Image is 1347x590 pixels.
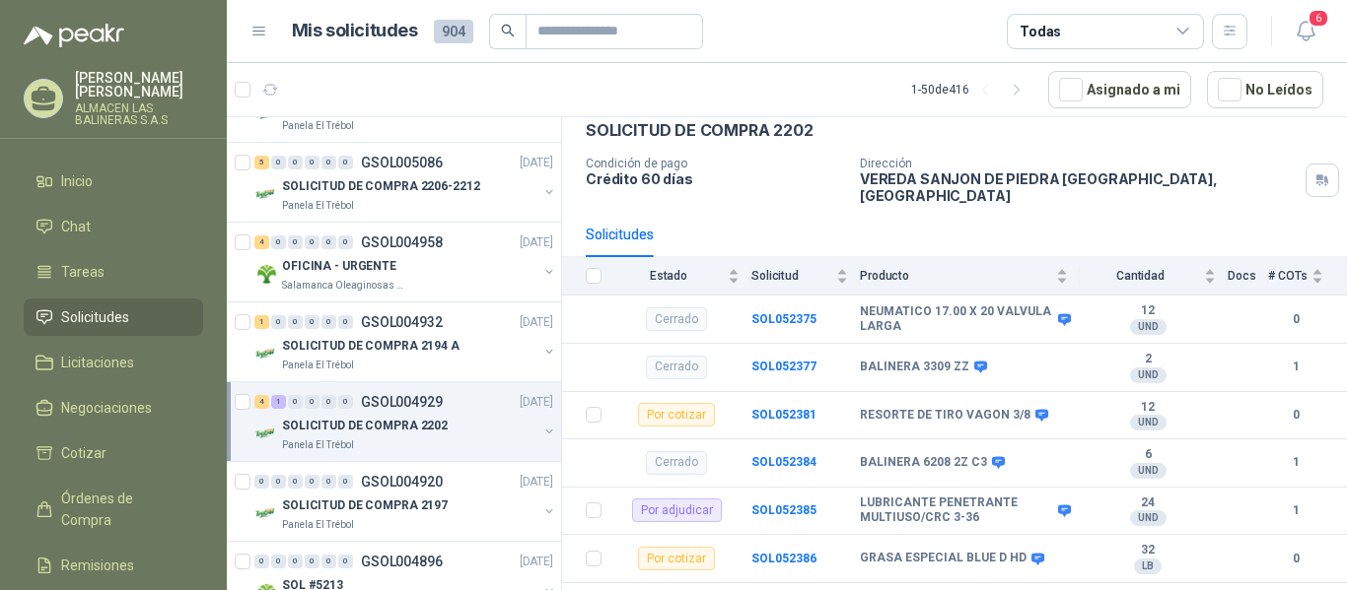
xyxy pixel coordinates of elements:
[282,417,448,435] p: SOLICITUD DE COMPRA 2202
[254,342,278,365] img: Company Logo
[61,397,152,419] span: Negociaciones
[1080,447,1216,463] b: 6
[24,24,124,47] img: Logo peakr
[321,395,336,409] div: 0
[338,156,353,169] div: 0
[1268,310,1323,329] b: 0
[860,455,987,471] b: BALINERA 6208 2Z C3
[751,257,860,295] th: Solicitud
[860,157,1298,170] p: Dirección
[638,547,715,570] div: Por cotizar
[321,555,336,568] div: 0
[288,315,303,329] div: 0
[282,358,354,373] p: Panela El Trébol
[361,395,443,409] p: GSOL004929
[1130,415,1167,430] div: UND
[282,337,460,356] p: SOLICITUD DE COMPRA 2194 A
[61,216,91,237] span: Chat
[911,74,1032,105] div: 1 - 50 de 416
[282,177,480,196] p: SOLICITUD DE COMPRA 2206-2212
[338,315,353,329] div: 0
[288,555,303,568] div: 0
[751,269,832,283] span: Solicitud
[288,156,303,169] div: 0
[361,475,443,489] p: GSOL004920
[1130,463,1167,479] div: UND
[254,422,278,445] img: Company Logo
[282,437,354,453] p: Panela El Trébol
[61,170,93,192] span: Inicio
[1080,352,1216,367] b: 2
[1080,303,1216,319] b: 12
[338,475,353,489] div: 0
[254,555,269,568] div: 0
[24,253,203,291] a: Tareas
[1268,550,1323,568] b: 0
[254,501,278,525] img: Company Logo
[860,495,1053,526] b: LUBRICANTE PENETRANTE MULTIUSO/CRC 3-36
[751,408,816,422] a: SOL052381
[860,551,1027,566] b: GRASA ESPECIAL BLUE D HD
[75,102,203,126] p: ALMACEN LAS BALINERAS S.A.S
[321,235,336,249] div: 0
[1048,71,1191,108] button: Asignado a mi
[24,344,203,381] a: Licitaciones
[61,555,134,576] span: Remisiones
[254,156,269,169] div: 5
[1308,9,1329,28] span: 6
[1268,358,1323,376] b: 1
[288,235,303,249] div: 0
[288,475,303,489] div: 0
[24,389,203,426] a: Negociaciones
[282,278,406,294] p: Salamanca Oleaginosas SAS
[282,198,354,214] p: Panela El Trébol
[860,170,1298,204] p: VEREDA SANJON DE PIEDRA [GEOGRAPHIC_DATA] , [GEOGRAPHIC_DATA]
[751,312,816,326] a: SOL052375
[254,310,557,373] a: 1 0 0 0 0 0 GSOL004932[DATE] Company LogoSOLICITUD DE COMPRA 2194 APanela El Trébol
[520,473,553,492] p: [DATE]
[751,503,816,517] b: SOL052385
[520,154,553,172] p: [DATE]
[1134,558,1162,574] div: LB
[271,555,286,568] div: 0
[24,434,203,472] a: Cotizar
[338,555,353,568] div: 0
[288,395,303,409] div: 0
[1130,319,1167,335] div: UND
[254,475,269,489] div: 0
[1228,257,1268,295] th: Docs
[1080,400,1216,416] b: 12
[305,315,319,329] div: 0
[254,262,278,286] img: Company Logo
[282,496,448,515] p: SOLICITUD DE COMPRA 2197
[860,360,969,375] b: BALINERA 3309 ZZ
[254,151,557,214] a: 5 0 0 0 0 0 GSOL005086[DATE] Company LogoSOLICITUD DE COMPRA 2206-2212Panela El Trébol
[254,182,278,206] img: Company Logo
[254,235,269,249] div: 4
[305,156,319,169] div: 0
[632,498,722,522] div: Por adjudicar
[254,395,269,409] div: 4
[520,233,553,252] p: [DATE]
[1268,453,1323,472] b: 1
[434,20,473,43] span: 904
[520,313,553,332] p: [DATE]
[254,315,269,329] div: 1
[646,356,707,379] div: Cerrado
[586,157,844,170] p: Condición de pago
[254,470,557,533] a: 0 0 0 0 0 0 GSOL004920[DATE] Company LogoSOLICITUD DE COMPRA 2197Panela El Trébol
[520,553,553,571] p: [DATE]
[75,71,203,98] p: [PERSON_NAME] [PERSON_NAME]
[520,393,553,412] p: [DATE]
[613,269,724,283] span: Estado
[751,455,816,469] a: SOL052384
[361,156,443,169] p: GSOL005086
[24,208,203,245] a: Chat
[305,555,319,568] div: 0
[1080,495,1216,511] b: 24
[271,475,286,489] div: 0
[751,360,816,373] a: SOL052377
[271,156,286,169] div: 0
